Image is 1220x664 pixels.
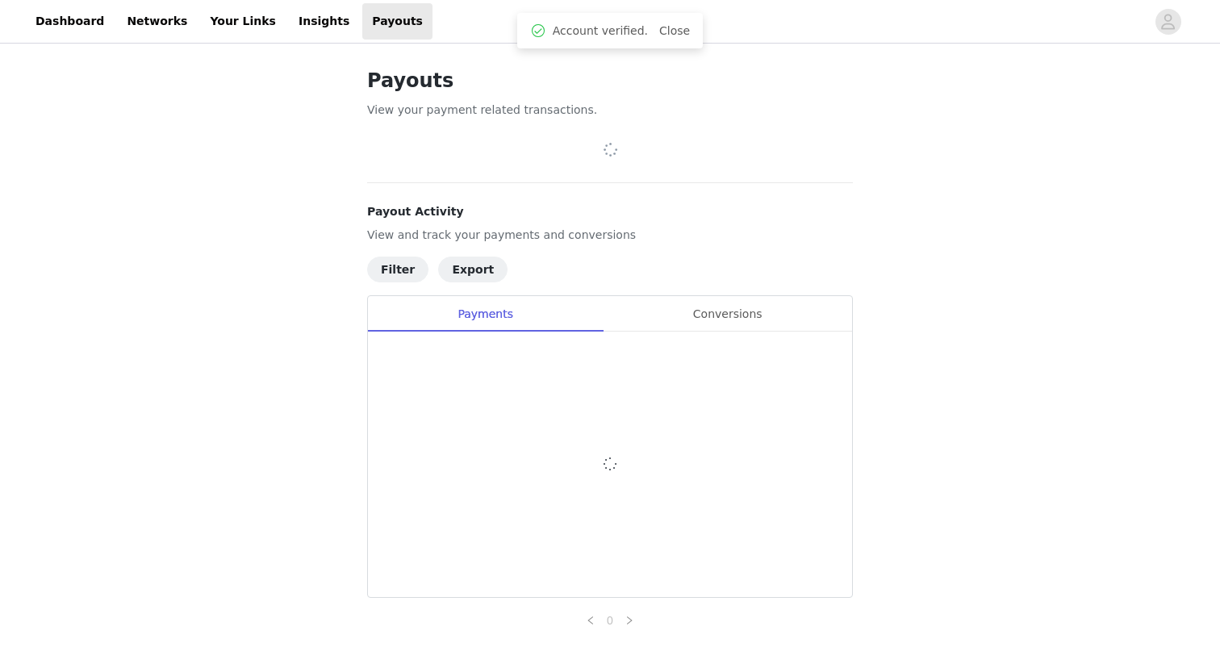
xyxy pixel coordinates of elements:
div: avatar [1160,9,1176,35]
a: Close [659,24,690,37]
h4: Payout Activity [367,203,853,220]
li: 0 [600,611,620,630]
button: Filter [367,257,428,282]
p: View your payment related transactions. [367,102,853,119]
div: Conversions [603,296,852,332]
button: Export [438,257,508,282]
a: Payouts [362,3,432,40]
a: Dashboard [26,3,114,40]
h1: Payouts [367,66,853,95]
li: Next Page [620,611,639,630]
a: 0 [601,612,619,629]
i: icon: left [586,616,595,625]
li: Previous Page [581,611,600,630]
a: Insights [289,3,359,40]
a: Networks [117,3,197,40]
a: Your Links [200,3,286,40]
span: Account verified. [553,23,648,40]
i: icon: right [625,616,634,625]
div: Payments [368,296,603,332]
p: View and track your payments and conversions [367,227,853,244]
